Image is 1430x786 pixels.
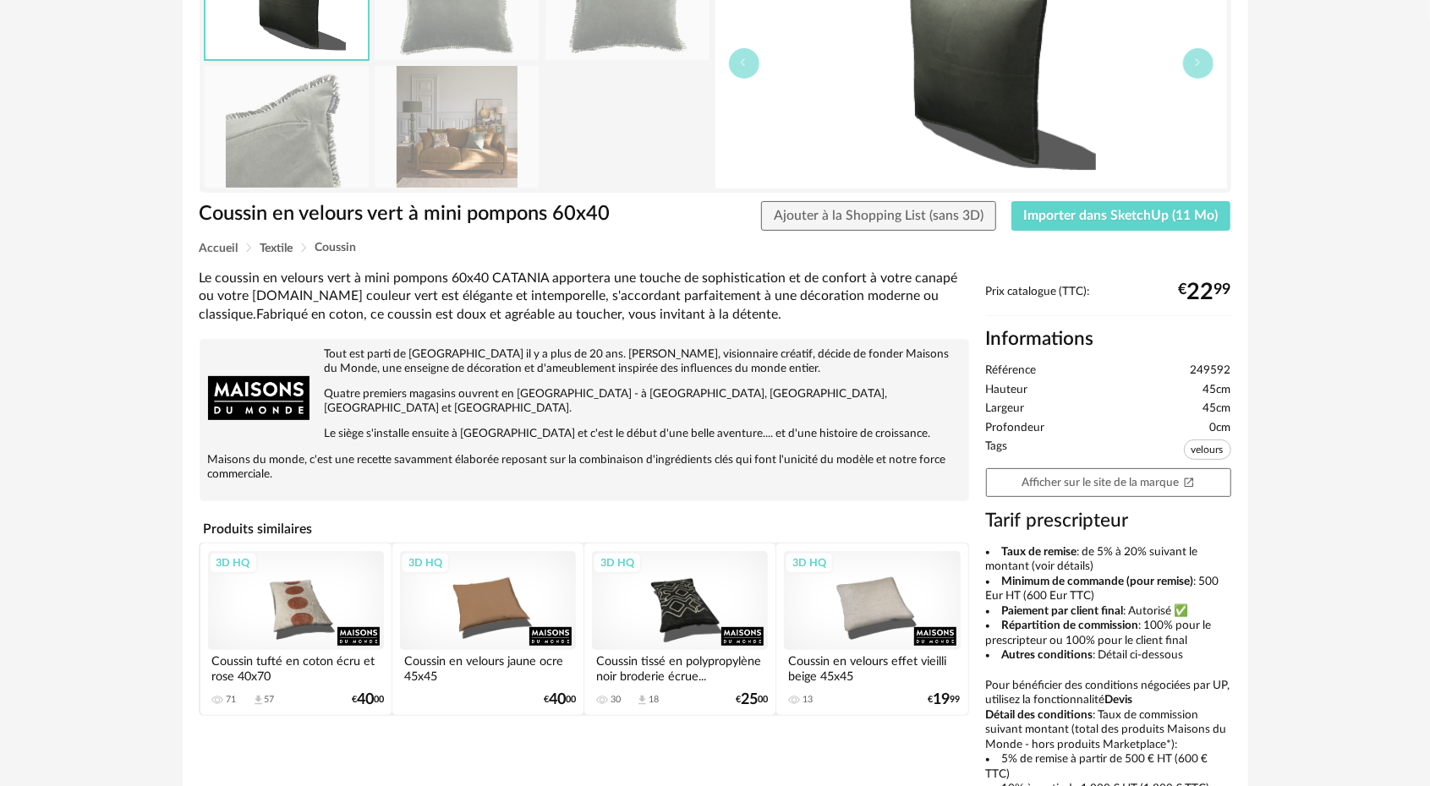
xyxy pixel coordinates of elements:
[1011,201,1231,232] button: Importer dans SketchUp (11 Mo)
[774,209,983,222] span: Ajouter à la Shopping List (sans 3D)
[205,66,369,187] img: coussin-en-velours-vert-a-mini-pompons-60x40-1000-15-25-249592_4.jpg
[200,243,238,254] span: Accueil
[1024,209,1219,222] span: Importer dans SketchUp (11 Mo)
[986,752,1231,782] li: 5% de remise à partir de 500 € HT (600 € TTC)
[392,543,584,715] a: 3D HQ Coussin en velours jaune ocre 45x45 €4000
[260,243,293,254] span: Textile
[986,509,1231,533] h3: Tarif prescripteur
[1001,605,1123,617] b: Paiement par client final
[1203,401,1231,417] span: 45cm
[986,439,1008,464] span: Tags
[1191,363,1231,379] span: 249592
[986,327,1231,352] h2: Informations
[1210,421,1231,436] span: 0cm
[200,242,1231,254] div: Breadcrumb
[741,694,758,706] span: 25
[592,650,768,684] div: Coussin tissé en polypropylène noir broderie écrue...
[649,694,659,706] div: 18
[375,66,539,187] img: coussin-en-velours-vert-a-mini-pompons-60x40-1000-15-25-249592_5.jpg
[986,421,1045,436] span: Profondeur
[986,401,1025,417] span: Largeur
[986,363,1037,379] span: Référence
[584,543,775,715] a: 3D HQ Coussin tissé en polypropylène noir broderie écrue... 30 Download icon 18 €2500
[986,619,1231,648] li: : 100% pour le prescripteur ou 100% pour le client final
[986,604,1231,620] li: : Autorisé ✅
[986,383,1028,398] span: Hauteur
[208,347,961,376] p: Tout est parti de [GEOGRAPHIC_DATA] il y a plus de 20 ans. [PERSON_NAME], visionnaire créatif, dé...
[200,270,969,324] div: Le coussin en velours vert à mini pompons 60x40 CATANIA apportera une touche de sophistication et...
[934,694,951,706] span: 19
[1183,476,1195,488] span: Open In New icon
[200,543,392,715] a: 3D HQ Coussin tufté en coton écru et rose 40x70 71 Download icon 57 €4000
[986,545,1231,575] li: : de 5% à 20% suivant le montant (voir détails)
[1179,286,1231,299] div: € 99
[227,694,237,706] div: 71
[208,427,961,441] p: Le siège s'installe ensuite à [GEOGRAPHIC_DATA] et c'est le début d'une belle aventure.... et d'u...
[1105,694,1133,706] b: Devis
[929,694,961,706] div: € 99
[986,648,1231,663] li: : Détail ci-dessous
[200,201,620,227] h1: Coussin en velours vert à mini pompons 60x40
[315,242,357,254] span: Coussin
[986,575,1231,604] li: : 500 Eur HT (600 Eur TTC)
[1184,439,1231,460] span: velours
[1001,576,1193,587] b: Minimum de commande (pour remise)
[636,694,649,707] span: Download icon
[1187,286,1214,299] span: 22
[208,650,384,684] div: Coussin tufté en coton écru et rose 40x70
[785,552,834,574] div: 3D HQ
[784,650,960,684] div: Coussin en velours effet vieilli beige 45x45
[357,694,374,706] span: 40
[986,285,1231,316] div: Prix catalogue (TTC):
[200,516,969,542] h4: Produits similaires
[736,694,768,706] div: € 00
[593,552,642,574] div: 3D HQ
[352,694,384,706] div: € 00
[803,694,813,706] div: 13
[208,453,961,482] p: Maisons du monde, c'est une recette savamment élaborée reposant sur la combinaison d'ingrédients ...
[208,387,961,416] p: Quatre premiers magasins ouvrent en [GEOGRAPHIC_DATA] - à [GEOGRAPHIC_DATA], [GEOGRAPHIC_DATA], [...
[401,552,450,574] div: 3D HQ
[986,468,1231,498] a: Afficher sur le site de la marqueOpen In New icon
[208,347,310,449] img: brand logo
[400,650,576,684] div: Coussin en velours jaune ocre 45x45
[549,694,566,706] span: 40
[1001,546,1077,558] b: Taux de remise
[265,694,275,706] div: 57
[209,552,258,574] div: 3D HQ
[544,694,576,706] div: € 00
[611,694,621,706] div: 30
[1001,649,1093,661] b: Autres conditions
[761,201,996,232] button: Ajouter à la Shopping List (sans 3D)
[986,709,1093,721] b: Détail des conditions
[252,694,265,707] span: Download icon
[1203,383,1231,398] span: 45cm
[1001,620,1138,631] b: Répartition de commission
[776,543,967,715] a: 3D HQ Coussin en velours effet vieilli beige 45x45 13 €1999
